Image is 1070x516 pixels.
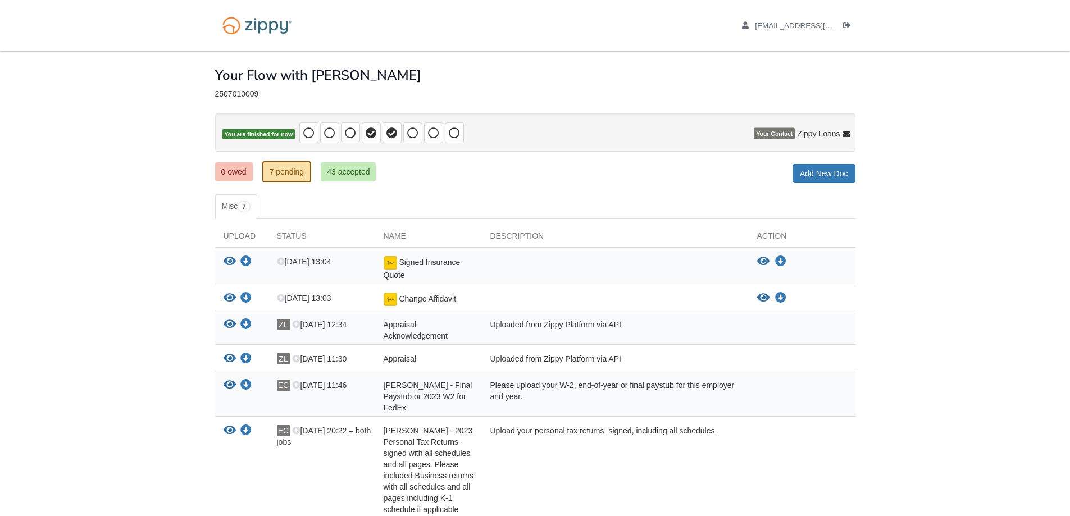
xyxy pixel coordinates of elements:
a: Misc [215,194,257,219]
span: Appraisal Acknowledgement [384,320,448,340]
span: Signed Insurance Quote [384,258,461,280]
div: 2507010009 [215,89,855,99]
span: ZL [277,319,290,330]
a: Log out [843,21,855,33]
span: You are finished for now [222,129,295,140]
div: Description [482,230,749,247]
span: [DATE] 20:22 – both jobs [277,426,371,446]
a: Download Change Affidavit [240,294,252,303]
span: Your Contact [754,128,795,139]
span: [DATE] 11:30 [292,354,347,363]
div: Upload [215,230,268,247]
div: Upload your personal tax returns, signed, including all schedules. [482,425,749,515]
span: Change Affidavit [399,294,456,303]
a: Download Signed Insurance Quote [240,258,252,267]
a: Download Eric - 2023 Personal Tax Returns - signed with all schedules and all pages. Please inclu... [240,427,252,436]
img: Document fully signed [384,256,397,270]
button: View Change Affidavit [757,293,770,304]
a: Download Appraisal [240,355,252,364]
a: Add New Doc [793,164,855,183]
button: View Eric - Final Paystub or 2023 W2 for FedEx [224,380,236,391]
button: View Eric - 2023 Personal Tax Returns - signed with all schedules and all pages. Please included ... [224,425,236,437]
a: Download Change Affidavit [775,294,786,303]
span: EC [277,425,290,436]
div: Uploaded from Zippy Platform via API [482,353,749,368]
button: View Change Affidavit [224,293,236,304]
div: Action [749,230,855,247]
a: Download Appraisal Acknowledgement [240,321,252,330]
a: edit profile [742,21,884,33]
div: Please upload your W-2, end-of-year or final paystub for this employer and year. [482,380,749,413]
div: Name [375,230,482,247]
span: Zippy Loans [797,128,840,139]
img: Logo [215,11,299,40]
button: View Appraisal Acknowledgement [224,319,236,331]
a: Download Signed Insurance Quote [775,257,786,266]
a: 7 pending [262,161,312,182]
span: [PERSON_NAME] - Final Paystub or 2023 W2 for FedEx [384,381,472,412]
div: Uploaded from Zippy Platform via API [482,319,749,341]
img: Document fully signed [384,293,397,306]
button: View Signed Insurance Quote [757,256,770,267]
span: [DATE] 13:04 [277,257,331,266]
div: Status [268,230,375,247]
button: View Appraisal [224,353,236,365]
a: Download Eric - Final Paystub or 2023 W2 for FedEx [240,381,252,390]
h1: Your Flow with [PERSON_NAME] [215,68,421,83]
a: 43 accepted [321,162,376,181]
span: taniajackson811@gmail.com [755,21,884,30]
span: [DATE] 12:34 [292,320,347,329]
span: [PERSON_NAME] - 2023 Personal Tax Returns - signed with all schedules and all pages. Please inclu... [384,426,473,514]
span: ZL [277,353,290,364]
button: View Signed Insurance Quote [224,256,236,268]
span: 7 [238,201,251,212]
span: Appraisal [384,354,416,363]
span: [DATE] 13:03 [277,294,331,303]
a: 0 owed [215,162,253,181]
span: [DATE] 11:46 [292,381,347,390]
span: EC [277,380,290,391]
